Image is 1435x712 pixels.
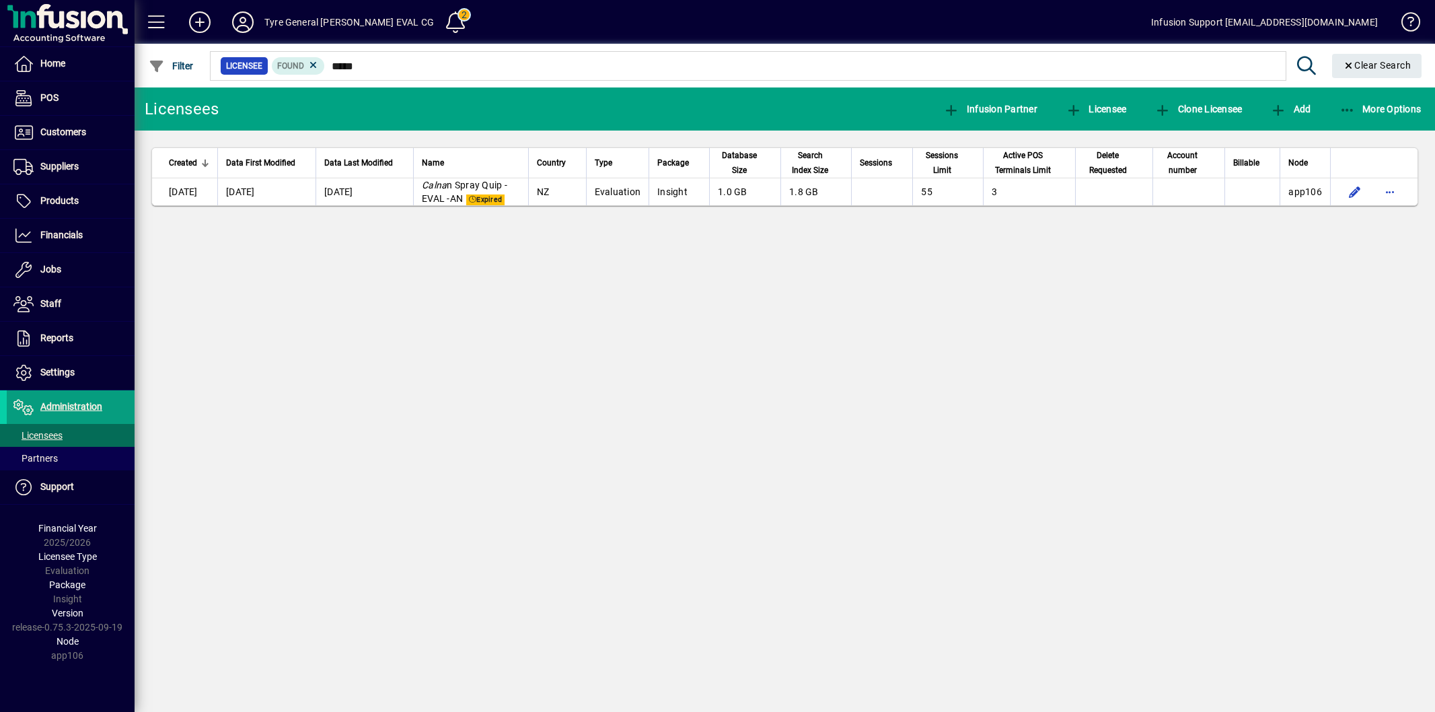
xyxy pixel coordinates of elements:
span: Data Last Modified [324,155,393,170]
span: n Spray Quip -EVAL -AN [422,180,507,204]
a: Reports [7,322,135,355]
div: Node [1288,155,1322,170]
div: Data First Modified [226,155,307,170]
span: Clear Search [1343,60,1411,71]
button: Clear [1332,54,1422,78]
span: Infusion Partner [943,104,1037,114]
span: Settings [40,367,75,378]
div: Sessions Limit [921,148,974,178]
div: Infusion Support [EMAIL_ADDRESS][DOMAIN_NAME] [1151,11,1378,33]
span: Expired [466,194,505,205]
span: Created [169,155,197,170]
span: Licensee Type [38,551,97,562]
em: Calna [422,180,447,190]
a: POS [7,81,135,115]
button: More Options [1336,97,1425,121]
div: Account number [1161,148,1217,178]
div: Active POS Terminals Limit [992,148,1067,178]
span: Version [52,608,83,618]
span: More Options [1339,104,1422,114]
span: Support [40,481,74,492]
span: Staff [40,298,61,309]
a: Partners [7,447,135,470]
div: Billable [1233,155,1272,170]
div: Sessions [860,155,904,170]
span: Sessions Limit [921,148,962,178]
td: [DATE] [316,178,413,205]
span: Sessions [860,155,892,170]
span: Suppliers [40,161,79,172]
button: Licensee [1062,97,1130,121]
span: Products [40,195,79,206]
div: Tyre General [PERSON_NAME] EVAL CG [264,11,434,33]
div: Licensees [145,98,219,120]
a: Products [7,184,135,218]
a: Home [7,47,135,81]
button: Add [1267,97,1314,121]
span: Database Size [718,148,760,178]
span: Country [537,155,566,170]
span: Package [657,155,689,170]
span: Jobs [40,264,61,275]
span: Found [277,61,304,71]
td: NZ [528,178,586,205]
mat-chip: Found Status: Found [272,57,325,75]
div: Delete Requested [1084,148,1144,178]
td: 1.8 GB [780,178,851,205]
span: Customers [40,127,86,137]
a: Jobs [7,253,135,287]
span: Type [595,155,612,170]
span: Node [57,636,79,647]
div: Search Index Size [789,148,843,178]
span: Billable [1233,155,1259,170]
td: 1.0 GB [709,178,780,205]
a: Knowledge Base [1391,3,1418,46]
span: Node [1288,155,1308,170]
td: [DATE] [217,178,316,205]
span: Partners [13,453,58,464]
span: Financial Year [38,523,97,534]
span: Licensee [226,59,262,73]
span: Add [1270,104,1311,114]
span: Active POS Terminals Limit [992,148,1055,178]
span: Data First Modified [226,155,295,170]
span: Search Index Size [789,148,831,178]
button: More options [1379,181,1401,203]
button: Profile [221,10,264,34]
span: Administration [40,401,102,412]
span: Delete Requested [1084,148,1132,178]
div: Name [422,155,520,170]
a: Customers [7,116,135,149]
td: 55 [912,178,982,205]
span: app106.prod.infusionbusinesssoftware.com [1288,186,1322,197]
span: Home [40,58,65,69]
button: Filter [145,54,197,78]
div: Database Size [718,148,772,178]
span: Clone Licensee [1154,104,1242,114]
a: Licensees [7,424,135,447]
span: Package [49,579,85,590]
button: Add [178,10,221,34]
td: 3 [983,178,1075,205]
td: [DATE] [152,178,217,205]
div: Type [595,155,641,170]
span: Licensee [1066,104,1127,114]
a: Suppliers [7,150,135,184]
a: Support [7,470,135,504]
span: Reports [40,332,73,343]
button: Infusion Partner [940,97,1041,121]
a: Settings [7,356,135,390]
span: Name [422,155,444,170]
span: POS [40,92,59,103]
td: Insight [649,178,709,205]
div: Data Last Modified [324,155,405,170]
div: Country [537,155,578,170]
button: Edit [1344,181,1366,203]
button: Clone Licensee [1151,97,1245,121]
span: Financials [40,229,83,240]
span: Filter [149,61,194,71]
div: Created [169,155,209,170]
a: Financials [7,219,135,252]
a: Staff [7,287,135,321]
span: Licensees [13,430,63,441]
